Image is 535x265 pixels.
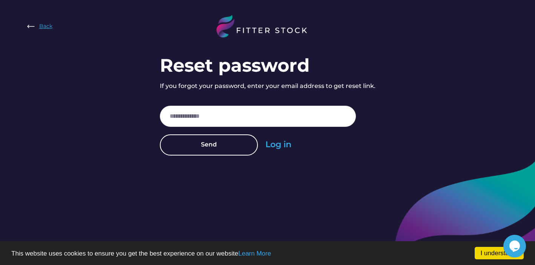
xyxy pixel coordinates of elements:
div: If you forgot your password, enter your email address to get reset link. [160,82,376,90]
a: Learn More [238,250,271,257]
button: Send [160,134,258,156]
p: This website uses cookies to ensure you get the best experience on our website [11,250,524,257]
img: LOGO%20%282%29.svg [216,15,318,38]
iframe: chat widget [503,235,527,257]
img: Frame%20%282%29.svg [26,22,35,31]
div: Back [39,23,52,30]
div: Reset password [160,53,310,78]
div: Log in [265,139,291,151]
a: I understand! [475,247,524,259]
